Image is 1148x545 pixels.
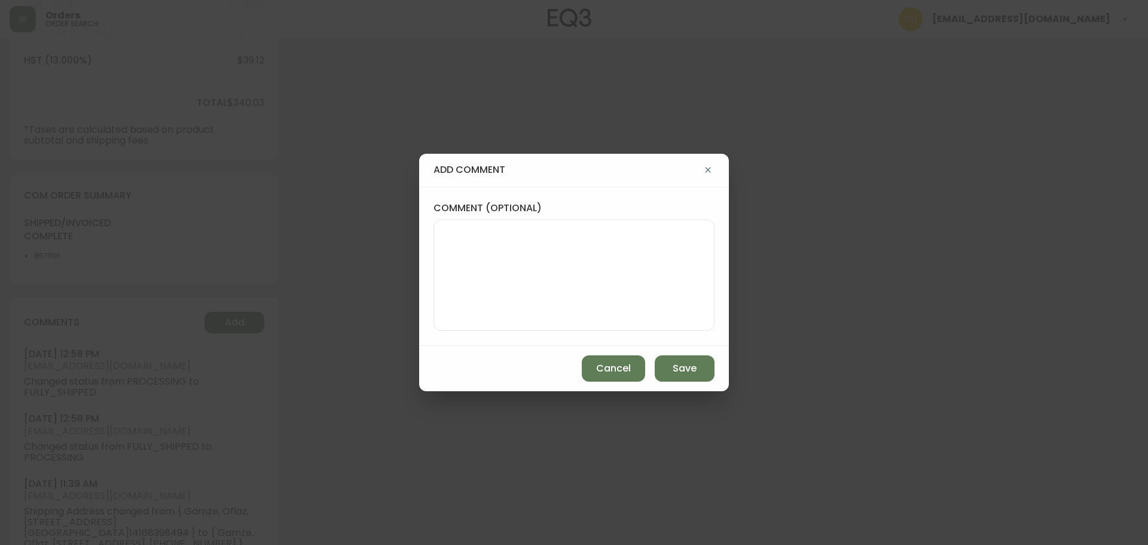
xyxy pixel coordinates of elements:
[433,163,701,176] h4: add comment
[655,355,715,382] button: Save
[596,362,631,375] span: Cancel
[433,202,715,215] label: comment (optional)
[582,355,645,382] button: Cancel
[673,362,697,375] span: Save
